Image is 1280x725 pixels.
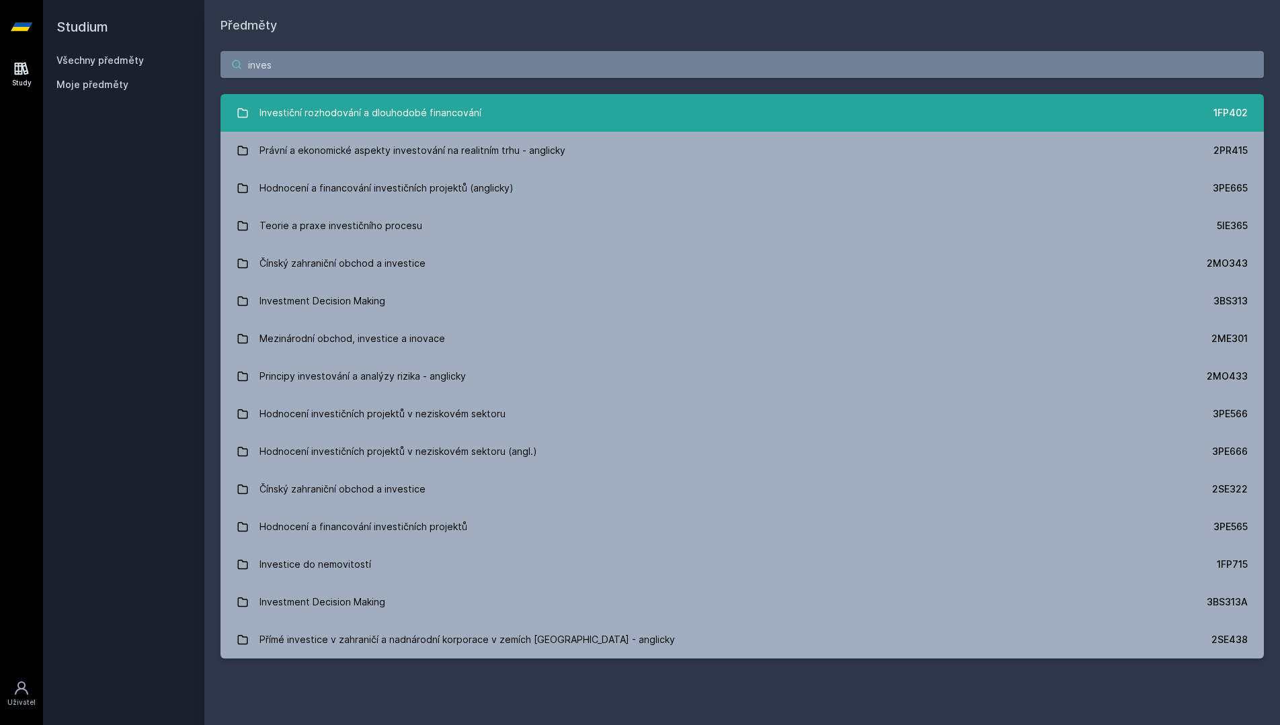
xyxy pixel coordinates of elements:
div: Investice do nemovitostí [259,551,371,578]
div: 2MO343 [1207,257,1248,270]
div: Uživatel [7,697,36,708]
div: Principy investování a analýzy rizika - anglicky [259,363,466,390]
div: 2SE322 [1212,482,1248,496]
a: Mezinárodní obchod, investice a inovace 2ME301 [221,320,1264,357]
div: 2SE438 [1211,633,1248,646]
div: Teorie a praxe investičního procesu [259,212,422,239]
a: Teorie a praxe investičního procesu 5IE365 [221,207,1264,245]
a: Investment Decision Making 3BS313A [221,583,1264,621]
div: 5IE365 [1217,219,1248,232]
div: Čínský zahraniční obchod a investice [259,476,426,503]
a: Přímé investice v zahraničí a nadnárodní korporace v zemích [GEOGRAPHIC_DATA] - anglicky 2SE438 [221,621,1264,658]
div: Právní a ekonomické aspekty investování na realitním trhu - anglicky [259,137,565,164]
a: Všechny předměty [56,54,144,66]
div: Hodnocení a financování investičních projektů [259,513,467,540]
a: Hodnocení investičních projektů v neziskovém sektoru (angl.) 3PE666 [221,433,1264,470]
div: 3PE566 [1213,407,1248,421]
a: Investment Decision Making 3BS313 [221,282,1264,320]
a: Investice do nemovitostí 1FP715 [221,546,1264,583]
div: 3PE666 [1212,445,1248,458]
span: Moje předměty [56,78,128,91]
div: 3PE565 [1213,520,1248,534]
input: Název nebo ident předmětu… [221,51,1264,78]
div: 3BS313A [1207,595,1248,609]
div: Přímé investice v zahraničí a nadnárodní korporace v zemích [GEOGRAPHIC_DATA] - anglicky [259,626,675,653]
a: Hodnocení a financování investičních projektů (anglicky) 3PE665 [221,169,1264,207]
a: Principy investování a analýzy rizika - anglicky 2MO433 [221,357,1264,395]
div: 3PE665 [1213,181,1248,195]
a: Hodnocení investičních projektů v neziskovém sektoru 3PE566 [221,395,1264,433]
div: 2MO433 [1207,370,1248,383]
div: Čínský zahraniční obchod a investice [259,250,426,277]
div: 3BS313 [1213,294,1248,308]
h1: Předměty [221,16,1264,35]
div: 1FP715 [1217,558,1248,571]
div: Study [12,78,32,88]
a: Právní a ekonomické aspekty investování na realitním trhu - anglicky 2PR415 [221,132,1264,169]
div: Mezinárodní obchod, investice a inovace [259,325,445,352]
div: Hodnocení a financování investičních projektů (anglicky) [259,175,514,202]
div: 2ME301 [1211,332,1248,345]
div: Investment Decision Making [259,589,385,615]
div: 2PR415 [1213,144,1248,157]
a: Čínský zahraniční obchod a investice 2SE322 [221,470,1264,508]
a: Study [3,54,40,95]
a: Čínský zahraniční obchod a investice 2MO343 [221,245,1264,282]
a: Hodnocení a financování investičních projektů 3PE565 [221,508,1264,546]
div: Investment Decision Making [259,288,385,314]
a: Investiční rozhodování a dlouhodobé financování 1FP402 [221,94,1264,132]
div: Investiční rozhodování a dlouhodobé financování [259,99,481,126]
div: Hodnocení investičních projektů v neziskovém sektoru [259,400,506,427]
a: Uživatel [3,673,40,714]
div: Hodnocení investičních projektů v neziskovém sektoru (angl.) [259,438,537,465]
div: 1FP402 [1213,106,1248,120]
